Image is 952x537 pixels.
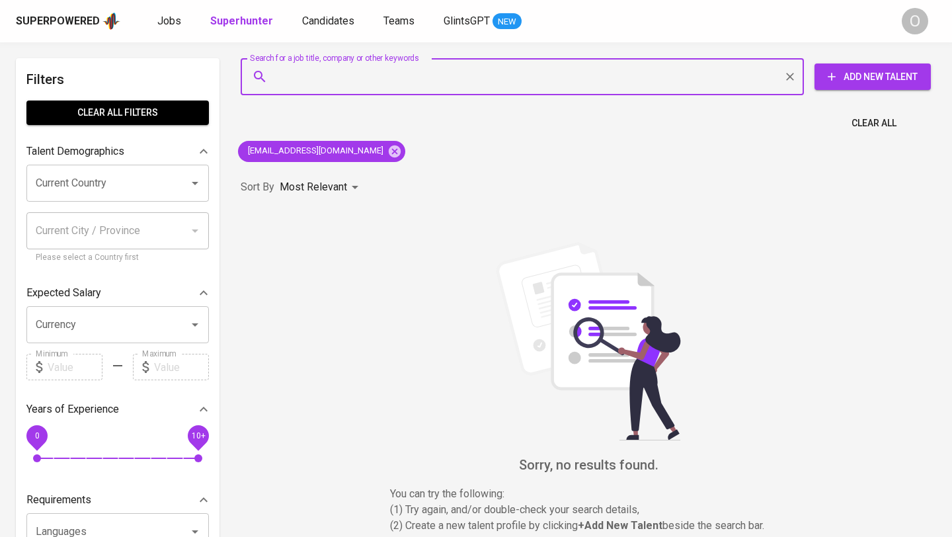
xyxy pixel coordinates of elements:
[493,15,522,28] span: NEW
[37,104,198,121] span: Clear All filters
[444,13,522,30] a: GlintsGPT NEW
[26,101,209,125] button: Clear All filters
[238,145,391,157] span: [EMAIL_ADDRESS][DOMAIN_NAME]
[852,115,896,132] span: Clear All
[781,67,799,86] button: Clear
[302,15,354,27] span: Candidates
[48,354,102,380] input: Value
[846,111,902,136] button: Clear All
[26,138,209,165] div: Talent Demographics
[157,15,181,27] span: Jobs
[238,141,405,162] div: [EMAIL_ADDRESS][DOMAIN_NAME]
[26,396,209,423] div: Years of Experience
[16,11,120,31] a: Superpoweredapp logo
[902,8,928,34] div: O
[241,454,936,475] h6: Sorry, no results found.
[280,175,363,200] div: Most Relevant
[390,502,787,518] p: (1) Try again, and/or double-check your search details,
[154,354,209,380] input: Value
[383,15,415,27] span: Teams
[210,13,276,30] a: Superhunter
[814,63,931,90] button: Add New Talent
[26,492,91,508] p: Requirements
[26,280,209,306] div: Expected Salary
[102,11,120,31] img: app logo
[825,69,920,85] span: Add New Talent
[578,519,662,532] b: + Add New Talent
[191,431,205,440] span: 10+
[26,285,101,301] p: Expected Salary
[26,69,209,90] h6: Filters
[26,401,119,417] p: Years of Experience
[302,13,357,30] a: Candidates
[241,179,274,195] p: Sort By
[390,486,787,502] p: You can try the following :
[390,518,787,534] p: (2) Create a new talent profile by clicking beside the search bar.
[383,13,417,30] a: Teams
[444,15,490,27] span: GlintsGPT
[210,15,273,27] b: Superhunter
[186,174,204,192] button: Open
[34,431,39,440] span: 0
[26,487,209,513] div: Requirements
[157,13,184,30] a: Jobs
[26,144,124,159] p: Talent Demographics
[280,179,347,195] p: Most Relevant
[16,14,100,29] div: Superpowered
[36,251,200,265] p: Please select a Country first
[186,315,204,334] button: Open
[489,242,688,440] img: file_searching.svg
